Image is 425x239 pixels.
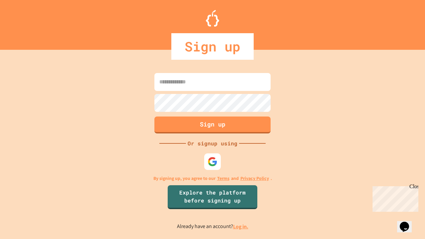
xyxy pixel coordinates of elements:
[208,157,217,167] img: google-icon.svg
[154,117,271,133] button: Sign up
[171,33,254,60] div: Sign up
[240,175,269,182] a: Privacy Policy
[177,222,248,231] p: Already have an account?
[370,184,418,212] iframe: chat widget
[397,212,418,232] iframe: chat widget
[186,139,239,147] div: Or signup using
[3,3,46,42] div: Chat with us now!Close
[153,175,272,182] p: By signing up, you agree to our and .
[233,223,248,230] a: Log in.
[206,10,219,27] img: Logo.svg
[217,175,229,182] a: Terms
[168,185,257,209] a: Explore the platform before signing up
